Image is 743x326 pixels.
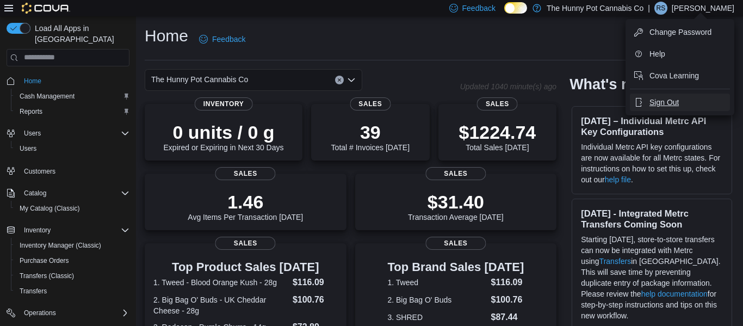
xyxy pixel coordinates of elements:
[641,290,708,298] a: help documentation
[145,25,188,47] h1: Home
[2,126,134,141] button: Users
[387,261,524,274] h3: Top Brand Sales [DATE]
[22,3,70,14] img: Cova
[649,97,679,108] span: Sign Out
[24,309,56,317] span: Operations
[649,70,699,81] span: Cova Learning
[20,187,51,200] button: Catalog
[387,277,486,288] dt: 1. Tweed
[581,234,723,321] p: Starting [DATE], store-to-store transfers can now be integrated with Metrc using in [GEOGRAPHIC_D...
[387,294,486,305] dt: 2. Big Bag O' Buds
[460,82,556,91] p: Updated 1040 minute(s) ago
[569,76,649,93] h2: What's new
[20,144,36,153] span: Users
[2,163,134,179] button: Customers
[20,306,60,319] button: Operations
[20,165,60,178] a: Customers
[20,92,75,101] span: Cash Management
[20,204,80,213] span: My Catalog (Classic)
[15,105,129,118] span: Reports
[15,105,47,118] a: Reports
[11,284,134,299] button: Transfers
[462,3,496,14] span: Feedback
[649,27,711,38] span: Change Password
[648,2,650,15] p: |
[15,90,79,103] a: Cash Management
[649,48,665,59] span: Help
[459,121,536,143] p: $1224.74
[491,293,524,306] dd: $100.76
[459,121,536,152] div: Total Sales [DATE]
[20,224,129,237] span: Inventory
[581,142,723,185] p: Individual Metrc API key configurations are now available for all Metrc states. For instructions ...
[347,76,356,84] button: Open list of options
[2,186,134,201] button: Catalog
[425,237,486,250] span: Sales
[20,127,129,140] span: Users
[11,253,134,268] button: Purchase Orders
[15,285,51,298] a: Transfers
[605,175,631,184] a: help file
[11,238,134,253] button: Inventory Manager (Classic)
[164,121,284,152] div: Expired or Expiring in Next 30 Days
[15,142,129,155] span: Users
[20,241,101,250] span: Inventory Manager (Classic)
[15,239,129,252] span: Inventory Manager (Classic)
[15,202,129,215] span: My Catalog (Classic)
[24,167,55,176] span: Customers
[504,2,527,14] input: Dark Mode
[672,2,734,15] p: [PERSON_NAME]
[20,224,55,237] button: Inventory
[15,254,73,267] a: Purchase Orders
[20,75,46,88] a: Home
[11,104,134,119] button: Reports
[293,276,338,289] dd: $116.09
[491,311,524,324] dd: $87.44
[20,272,74,280] span: Transfers (Classic)
[293,293,338,306] dd: $100.76
[24,77,41,85] span: Home
[20,164,129,177] span: Customers
[630,23,730,41] button: Change Password
[212,34,245,45] span: Feedback
[20,74,129,88] span: Home
[215,167,276,180] span: Sales
[20,107,42,116] span: Reports
[11,141,134,156] button: Users
[654,2,667,15] div: Robin Snoek
[425,167,486,180] span: Sales
[153,261,338,274] h3: Top Product Sales [DATE]
[20,127,45,140] button: Users
[15,269,129,282] span: Transfers (Classic)
[24,226,51,235] span: Inventory
[331,121,410,152] div: Total # Invoices [DATE]
[630,67,730,84] button: Cova Learning
[24,189,46,198] span: Catalog
[20,287,47,296] span: Transfers
[630,94,730,111] button: Sign Out
[151,73,248,86] span: The Hunny Pot Cannabis Co
[20,187,129,200] span: Catalog
[188,191,303,222] div: Avg Items Per Transaction [DATE]
[15,239,106,252] a: Inventory Manager (Classic)
[657,2,666,15] span: RS
[11,201,134,216] button: My Catalog (Classic)
[11,268,134,284] button: Transfers (Classic)
[30,23,129,45] span: Load All Apps in [GEOGRAPHIC_DATA]
[2,305,134,321] button: Operations
[20,306,129,319] span: Operations
[195,97,253,110] span: Inventory
[15,285,129,298] span: Transfers
[491,276,524,289] dd: $116.09
[15,90,129,103] span: Cash Management
[331,121,410,143] p: 39
[15,202,84,215] a: My Catalog (Classic)
[581,115,723,137] h3: [DATE] – Individual Metrc API Key Configurations
[408,191,504,213] p: $31.40
[15,142,41,155] a: Users
[215,237,276,250] span: Sales
[20,256,69,265] span: Purchase Orders
[335,76,344,84] button: Clear input
[408,191,504,222] div: Transaction Average [DATE]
